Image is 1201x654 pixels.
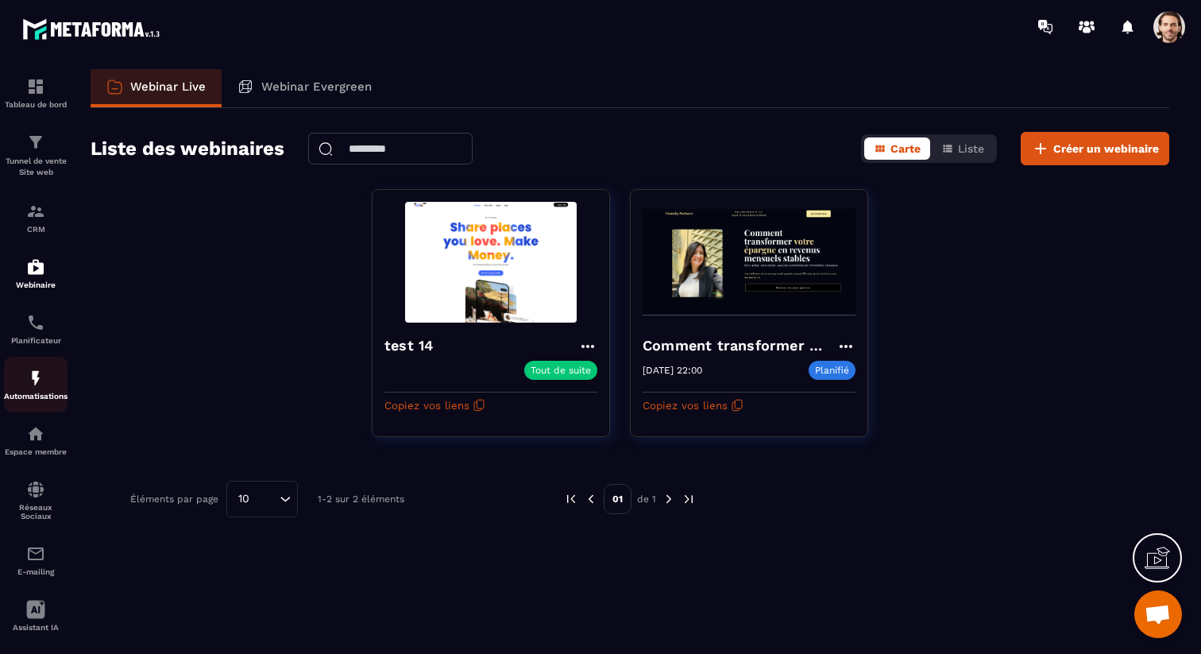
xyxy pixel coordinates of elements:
p: Planificateur [4,336,68,345]
a: formationformationTunnel de vente Site web [4,121,68,190]
img: webinar-background [384,202,597,323]
p: Éléments par page [130,493,218,505]
p: Webinar Live [130,79,206,94]
img: next [682,492,696,506]
p: 1-2 sur 2 éléments [318,493,404,505]
h4: test 14 [384,335,441,357]
a: Webinar Live [91,69,222,107]
a: schedulerschedulerPlanificateur [4,301,68,357]
p: Webinar Evergreen [261,79,372,94]
a: formationformationCRM [4,190,68,246]
a: automationsautomationsAutomatisations [4,357,68,412]
p: Espace membre [4,447,68,456]
img: formation [26,133,45,152]
p: Planifié [809,361,855,380]
img: next [662,492,676,506]
span: Carte [890,142,921,155]
a: automationsautomationsWebinaire [4,246,68,301]
img: formation [26,77,45,96]
button: Liste [932,137,994,160]
a: formationformationTableau de bord [4,65,68,121]
span: Créer un webinaire [1053,141,1159,157]
div: Ouvrir le chat [1134,590,1182,638]
a: automationsautomationsEspace membre [4,412,68,468]
img: formation [26,202,45,221]
div: Search for option [226,481,298,517]
img: automations [26,369,45,388]
p: [DATE] 22:00 [643,365,702,376]
button: Créer un webinaire [1021,132,1169,165]
h4: Comment transformer votre épargne en un revenus mensuels stables [643,335,836,357]
p: 01 [604,484,631,514]
img: automations [26,424,45,443]
span: Liste [958,142,984,155]
p: Automatisations [4,392,68,401]
img: email [26,544,45,563]
p: Réseaux Sociaux [4,503,68,520]
img: social-network [26,480,45,499]
p: Assistant IA [4,623,68,632]
p: CRM [4,225,68,234]
button: Copiez vos liens [384,393,485,418]
p: Tunnel de vente Site web [4,156,68,178]
h2: Liste des webinaires [91,133,284,164]
p: Webinaire [4,281,68,289]
p: de 1 [637,493,656,505]
img: automations [26,257,45,277]
img: logo [22,14,165,44]
a: social-networksocial-networkRéseaux Sociaux [4,468,68,532]
img: scheduler [26,313,45,332]
img: prev [584,492,598,506]
p: Tout de suite [531,365,591,376]
span: 10 [233,490,255,508]
img: prev [564,492,578,506]
a: Assistant IA [4,588,68,644]
img: webinar-background [643,202,855,323]
input: Search for option [255,490,276,508]
button: Copiez vos liens [643,393,743,418]
p: Tableau de bord [4,100,68,109]
button: Carte [864,137,930,160]
a: emailemailE-mailing [4,532,68,588]
p: E-mailing [4,567,68,576]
